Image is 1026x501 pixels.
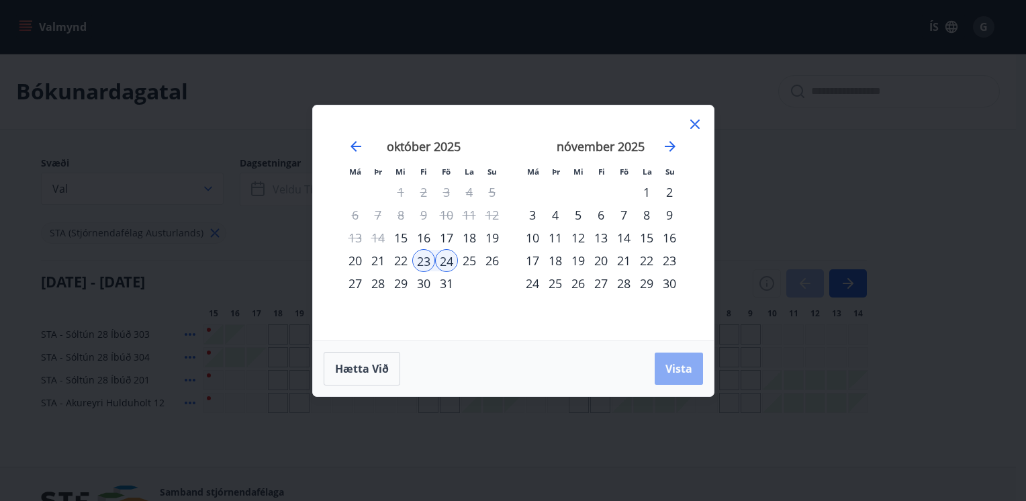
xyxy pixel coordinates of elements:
div: 25 [458,249,481,272]
div: 28 [612,272,635,295]
div: 18 [544,249,567,272]
div: 18 [458,226,481,249]
div: Calendar [329,122,698,324]
td: Choose miðvikudagur, 19. nóvember 2025 as your check-in date. It’s available. [567,249,590,272]
button: Vista [655,353,703,385]
small: Mi [395,167,406,177]
td: Choose mánudagur, 3. nóvember 2025 as your check-in date. It’s available. [521,203,544,226]
div: 8 [635,203,658,226]
div: 16 [412,226,435,249]
td: Choose miðvikudagur, 26. nóvember 2025 as your check-in date. It’s available. [567,272,590,295]
td: Choose sunnudagur, 30. nóvember 2025 as your check-in date. It’s available. [658,272,681,295]
div: 2 [658,181,681,203]
div: Move backward to switch to the previous month. [348,138,364,154]
div: 9 [658,203,681,226]
strong: október 2025 [387,138,461,154]
small: Þr [374,167,382,177]
div: 12 [567,226,590,249]
td: Choose mánudagur, 27. október 2025 as your check-in date. It’s available. [344,272,367,295]
div: 19 [481,226,504,249]
div: 19 [567,249,590,272]
div: 23 [658,249,681,272]
td: Choose föstudagur, 7. nóvember 2025 as your check-in date. It’s available. [612,203,635,226]
td: Choose fimmtudagur, 30. október 2025 as your check-in date. It’s available. [412,272,435,295]
div: 15 [389,226,412,249]
div: 4 [544,203,567,226]
td: Choose sunnudagur, 19. október 2025 as your check-in date. It’s available. [481,226,504,249]
td: Choose sunnudagur, 2. nóvember 2025 as your check-in date. It’s available. [658,181,681,203]
td: Not available. þriðjudagur, 14. október 2025 [367,226,389,249]
td: Not available. mánudagur, 6. október 2025 [344,203,367,226]
td: Choose miðvikudagur, 22. október 2025 as your check-in date. It’s available. [389,249,412,272]
small: La [465,167,474,177]
small: Mi [573,167,584,177]
td: Choose laugardagur, 29. nóvember 2025 as your check-in date. It’s available. [635,272,658,295]
span: Hætta við [335,361,389,376]
div: 22 [389,249,412,272]
div: 26 [481,249,504,272]
td: Choose miðvikudagur, 15. október 2025 as your check-in date. It’s available. [389,226,412,249]
div: 14 [612,226,635,249]
small: Su [665,167,675,177]
div: 27 [590,272,612,295]
div: 22 [635,249,658,272]
td: Choose mánudagur, 24. nóvember 2025 as your check-in date. It’s available. [521,272,544,295]
small: Fö [442,167,451,177]
div: 24 [435,249,458,272]
div: 3 [521,203,544,226]
td: Choose laugardagur, 18. október 2025 as your check-in date. It’s available. [458,226,481,249]
div: 20 [590,249,612,272]
td: Choose föstudagur, 28. nóvember 2025 as your check-in date. It’s available. [612,272,635,295]
td: Choose laugardagur, 8. nóvember 2025 as your check-in date. It’s available. [635,203,658,226]
td: Choose fimmtudagur, 6. nóvember 2025 as your check-in date. It’s available. [590,203,612,226]
div: Move forward to switch to the next month. [662,138,678,154]
td: Not available. sunnudagur, 5. október 2025 [481,181,504,203]
td: Not available. laugardagur, 11. október 2025 [458,203,481,226]
div: 24 [521,272,544,295]
div: 27 [344,272,367,295]
td: Choose föstudagur, 14. nóvember 2025 as your check-in date. It’s available. [612,226,635,249]
td: Not available. fimmtudagur, 2. október 2025 [412,181,435,203]
div: 29 [635,272,658,295]
div: 26 [567,272,590,295]
small: Fö [620,167,628,177]
td: Choose laugardagur, 15. nóvember 2025 as your check-in date. It’s available. [635,226,658,249]
div: 21 [367,249,389,272]
td: Choose föstudagur, 17. október 2025 as your check-in date. It’s available. [435,226,458,249]
div: 30 [658,272,681,295]
td: Choose laugardagur, 25. október 2025 as your check-in date. It’s available. [458,249,481,272]
small: Fi [598,167,605,177]
td: Not available. miðvikudagur, 1. október 2025 [389,181,412,203]
strong: nóvember 2025 [557,138,645,154]
small: Má [527,167,539,177]
small: Þr [552,167,560,177]
div: 1 [635,181,658,203]
small: Má [349,167,361,177]
td: Choose þriðjudagur, 28. október 2025 as your check-in date. It’s available. [367,272,389,295]
td: Choose miðvikudagur, 12. nóvember 2025 as your check-in date. It’s available. [567,226,590,249]
td: Choose fimmtudagur, 20. nóvember 2025 as your check-in date. It’s available. [590,249,612,272]
div: 17 [435,226,458,249]
td: Choose laugardagur, 22. nóvember 2025 as your check-in date. It’s available. [635,249,658,272]
div: 20 [344,249,367,272]
td: Selected as end date. föstudagur, 24. október 2025 [435,249,458,272]
td: Choose þriðjudagur, 21. október 2025 as your check-in date. It’s available. [367,249,389,272]
div: 29 [389,272,412,295]
td: Choose þriðjudagur, 4. nóvember 2025 as your check-in date. It’s available. [544,203,567,226]
div: 6 [590,203,612,226]
div: 17 [521,249,544,272]
div: 11 [544,226,567,249]
small: Su [487,167,497,177]
td: Choose mánudagur, 10. nóvember 2025 as your check-in date. It’s available. [521,226,544,249]
div: 5 [567,203,590,226]
td: Choose sunnudagur, 26. október 2025 as your check-in date. It’s available. [481,249,504,272]
div: 15 [635,226,658,249]
td: Choose föstudagur, 31. október 2025 as your check-in date. It’s available. [435,272,458,295]
td: Not available. föstudagur, 3. október 2025 [435,181,458,203]
small: Fi [420,167,427,177]
button: Hætta við [324,352,400,385]
td: Choose miðvikudagur, 5. nóvember 2025 as your check-in date. It’s available. [567,203,590,226]
td: Choose föstudagur, 21. nóvember 2025 as your check-in date. It’s available. [612,249,635,272]
td: Choose fimmtudagur, 27. nóvember 2025 as your check-in date. It’s available. [590,272,612,295]
div: 25 [544,272,567,295]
